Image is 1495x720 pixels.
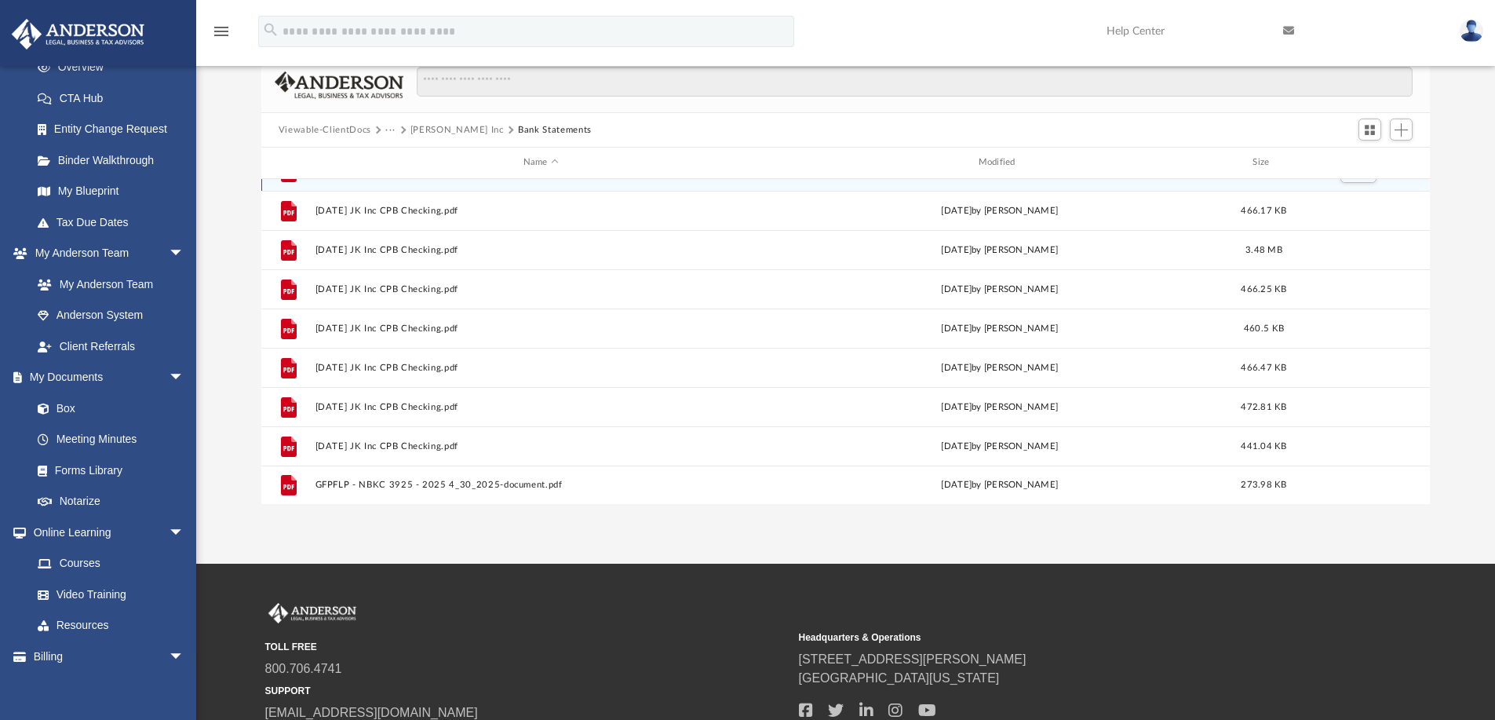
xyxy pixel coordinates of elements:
[22,331,200,362] a: Client Referrals
[22,52,208,83] a: Overview
[261,179,1431,505] div: grid
[265,603,359,623] img: Anderson Advisors Platinum Portal
[315,323,767,334] button: [DATE] JK Inc CPB Checking.pdf
[1460,20,1483,42] img: User Pic
[315,284,767,294] button: [DATE] JK Inc CPB Checking.pdf
[212,30,231,41] a: menu
[11,238,200,269] a: My Anderson Teamarrow_drop_down
[11,641,208,672] a: Billingarrow_drop_down
[22,114,208,145] a: Entity Change Request
[22,424,200,455] a: Meeting Minutes
[315,441,767,451] button: [DATE] JK Inc CPB Checking.pdf
[1340,159,1376,183] button: More options
[315,402,767,412] button: [DATE] JK Inc CPB Checking.pdf
[417,67,1413,97] input: Search files and folders
[279,123,371,137] button: Viewable-ClientDocs
[1245,245,1282,254] span: 3.48 MB
[169,238,200,270] span: arrow_drop_down
[22,269,192,300] a: My Anderson Team
[1241,481,1286,489] span: 273.98 KB
[774,478,1226,492] div: [DATE] by [PERSON_NAME]
[799,630,1322,645] small: Headquarters & Operations
[774,400,1226,414] div: [DATE] by [PERSON_NAME]
[169,362,200,394] span: arrow_drop_down
[774,243,1226,257] div: [DATE] by [PERSON_NAME]
[774,360,1226,375] div: [DATE] by [PERSON_NAME]
[1241,206,1286,214] span: 466.17 KB
[315,245,767,255] button: [DATE] JK Inc CPB Checking.pdf
[315,363,767,373] button: [DATE] JK Inc CPB Checking.pdf
[22,300,200,331] a: Anderson System
[22,144,208,176] a: Binder Walkthrough
[265,662,342,675] a: 800.706.4741
[315,480,767,490] button: GFPFLP - NBKC 3925 - 2025 4_30_2025-document.pdf
[169,517,200,549] span: arrow_drop_down
[1232,155,1295,170] div: Size
[1241,284,1286,293] span: 466.25 KB
[22,486,200,517] a: Notarize
[22,176,200,207] a: My Blueprint
[1390,119,1413,141] button: Add
[22,82,208,114] a: CTA Hub
[169,641,200,673] span: arrow_drop_down
[799,671,1000,685] a: [GEOGRAPHIC_DATA][US_STATE]
[265,684,788,698] small: SUPPORT
[22,206,208,238] a: Tax Due Dates
[212,22,231,41] i: menu
[774,439,1226,453] div: [DATE] by [PERSON_NAME]
[22,393,192,424] a: Box
[799,652,1026,666] a: [STREET_ADDRESS][PERSON_NAME]
[1241,363,1286,371] span: 466.47 KB
[315,206,767,216] button: [DATE] JK Inc CPB Checking.pdf
[774,282,1226,296] div: [DATE] by [PERSON_NAME]
[265,640,788,654] small: TOLL FREE
[410,123,504,137] button: [PERSON_NAME] Inc
[22,579,192,610] a: Video Training
[774,321,1226,335] div: [DATE] by [PERSON_NAME]
[1241,402,1286,411] span: 472.81 KB
[265,706,478,719] a: [EMAIL_ADDRESS][DOMAIN_NAME]
[1244,323,1284,332] span: 460.5 KB
[1241,441,1286,450] span: 441.04 KB
[1358,119,1382,141] button: Switch to Grid View
[773,155,1225,170] div: Modified
[22,455,192,486] a: Forms Library
[385,123,396,137] button: ···
[314,155,766,170] div: Name
[7,19,149,49] img: Anderson Advisors Platinum Portal
[774,203,1226,217] div: [DATE] by [PERSON_NAME]
[1302,155,1412,170] div: id
[11,517,200,548] a: Online Learningarrow_drop_down
[268,155,308,170] div: id
[22,610,200,641] a: Resources
[22,548,200,579] a: Courses
[262,21,279,38] i: search
[11,362,200,393] a: My Documentsarrow_drop_down
[518,123,592,137] button: Bank Statements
